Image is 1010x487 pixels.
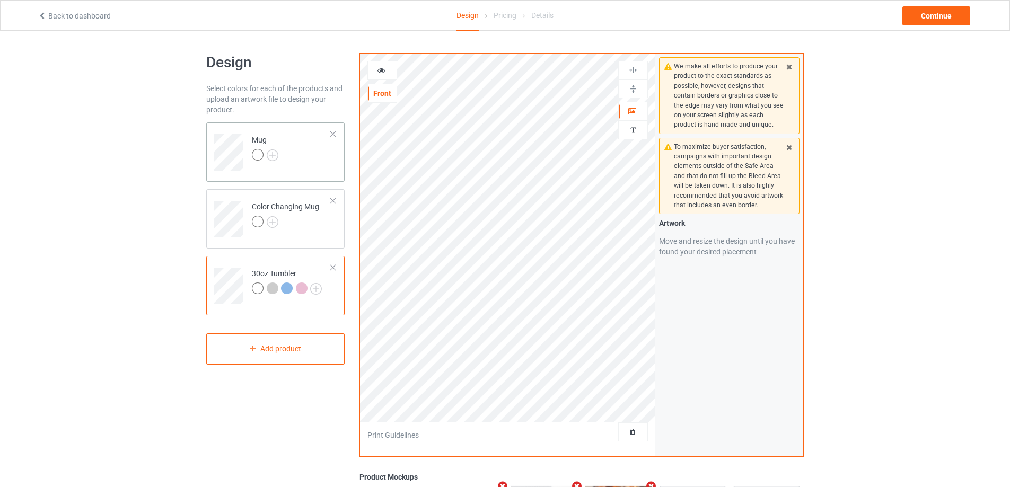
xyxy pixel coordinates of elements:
h1: Design [206,53,345,72]
img: svg%3E%0A [628,65,638,75]
img: svg+xml;base64,PD94bWwgdmVyc2lvbj0iMS4wIiBlbmNvZGluZz0iVVRGLTgiPz4KPHN2ZyB3aWR0aD0iMjJweCIgaGVpZ2... [267,149,278,161]
div: Product Mockups [359,472,804,482]
a: Back to dashboard [38,12,111,20]
div: 30oz Tumbler [252,268,322,294]
div: Select colors for each of the products and upload an artwork file to design your product. [206,83,345,115]
div: Artwork [659,218,800,228]
div: Pricing [494,1,516,30]
div: Details [531,1,554,30]
div: To maximize buyer satisfaction, campaigns with important design elements outside of the Safe Area... [674,142,785,210]
div: We make all efforts to produce your product to the exact standards as possible, however, designs ... [674,61,785,130]
div: Mug [252,135,278,160]
div: Move and resize the design until you have found your desired placement [659,236,800,257]
div: Print Guidelines [367,430,419,440]
div: Front [368,88,397,99]
div: Color Changing Mug [252,201,319,227]
div: Mug [206,122,345,182]
div: Color Changing Mug [206,189,345,249]
div: Design [456,1,479,31]
div: Add product [206,333,345,365]
div: Continue [902,6,970,25]
img: svg+xml;base64,PD94bWwgdmVyc2lvbj0iMS4wIiBlbmNvZGluZz0iVVRGLTgiPz4KPHN2ZyB3aWR0aD0iMjJweCIgaGVpZ2... [310,283,322,295]
img: svg%3E%0A [628,125,638,135]
img: svg%3E%0A [628,84,638,94]
div: 30oz Tumbler [206,256,345,315]
img: svg+xml;base64,PD94bWwgdmVyc2lvbj0iMS4wIiBlbmNvZGluZz0iVVRGLTgiPz4KPHN2ZyB3aWR0aD0iMjJweCIgaGVpZ2... [267,216,278,228]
